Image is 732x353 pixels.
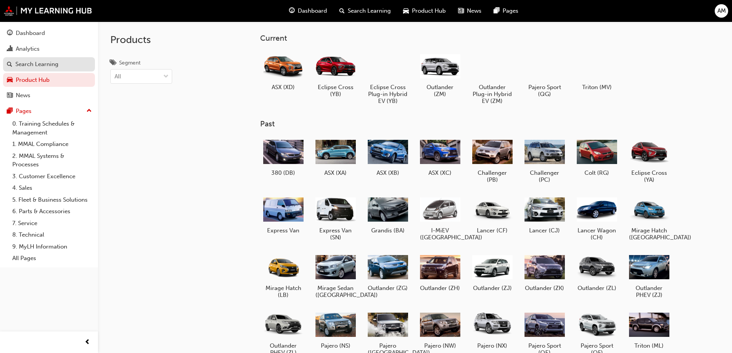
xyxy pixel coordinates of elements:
span: guage-icon [289,6,295,16]
span: Search Learning [348,7,391,15]
a: Mirage Sedan ([GEOGRAPHIC_DATA]) [312,250,359,302]
h5: Express Van (SN) [315,227,356,241]
h5: Colt (RG) [577,169,617,176]
button: Pages [3,104,95,118]
h5: Pajero (NW) [420,342,460,349]
h5: Pajero (NX) [472,342,513,349]
a: Triton (ML) [626,308,672,352]
h5: Outlander (ZJ) [472,285,513,292]
span: news-icon [7,92,13,99]
a: Pajero Sport (QG) [521,49,568,100]
span: prev-icon [85,338,90,347]
span: tags-icon [110,60,116,67]
a: 4. Sales [9,182,95,194]
span: pages-icon [494,6,500,16]
h5: Outlander (ZK) [525,285,565,292]
div: Segment [119,59,141,67]
a: Lancer Wagon (CH) [574,192,620,244]
h5: Eclipse Cross (YA) [629,169,669,183]
h5: Challenger (PB) [472,169,513,183]
a: guage-iconDashboard [283,3,333,19]
a: Mirage Hatch ([GEOGRAPHIC_DATA]) [626,192,672,244]
h5: Pajero (NS) [315,342,356,349]
a: search-iconSearch Learning [333,3,397,19]
a: Eclipse Cross (YB) [312,49,359,100]
h5: Mirage Hatch (LB) [263,285,304,298]
h5: I-MiEV ([GEOGRAPHIC_DATA]) [420,227,460,241]
a: Outlander (ZJ) [469,250,515,295]
a: 6. Parts & Accessories [9,206,95,217]
a: News [3,88,95,103]
h5: 380 (DB) [263,169,304,176]
img: mmal [4,6,92,16]
a: Lancer (CJ) [521,192,568,237]
h5: ASX (XA) [315,169,356,176]
div: News [16,91,30,100]
a: 8. Technical [9,229,95,241]
a: Pajero (NS) [312,308,359,352]
span: down-icon [163,72,169,82]
a: 7. Service [9,217,95,229]
h5: Eclipse Cross (YB) [315,84,356,98]
a: Triton (MV) [574,49,620,93]
a: 3. Customer Excellence [9,171,95,182]
a: 2. MMAL Systems & Processes [9,150,95,171]
a: ASX (XB) [365,135,411,179]
a: pages-iconPages [488,3,525,19]
h5: ASX (XB) [368,169,408,176]
a: 1. MMAL Compliance [9,138,95,150]
h2: Products [110,34,172,46]
span: pages-icon [7,108,13,115]
span: search-icon [339,6,345,16]
h5: Outlander (ZG) [368,285,408,292]
a: All Pages [9,252,95,264]
h5: Lancer (CJ) [525,227,565,234]
h5: Pajero Sport (QG) [525,84,565,98]
a: Eclipse Cross Plug-in Hybrid EV (YB) [365,49,411,107]
h5: Triton (MV) [577,84,617,91]
a: 0. Training Schedules & Management [9,118,95,138]
a: Express Van (SN) [312,192,359,244]
h5: Outlander (ZM) [420,84,460,98]
h5: Grandis (BA) [368,227,408,234]
a: Outlander (ZG) [365,250,411,295]
a: Pajero (NX) [469,308,515,352]
h5: Challenger (PC) [525,169,565,183]
div: All [115,72,121,81]
span: Pages [503,7,518,15]
h5: Mirage Sedan ([GEOGRAPHIC_DATA]) [315,285,356,298]
a: Analytics [3,42,95,56]
span: Product Hub [412,7,446,15]
span: chart-icon [7,46,13,53]
h5: ASX (XD) [263,84,304,91]
span: News [467,7,481,15]
a: ASX (XC) [417,135,463,179]
a: Product Hub [3,73,95,87]
a: Eclipse Cross (YA) [626,135,672,186]
h5: Eclipse Cross Plug-in Hybrid EV (YB) [368,84,408,104]
h5: Express Van [263,227,304,234]
h5: Outlander (ZL) [577,285,617,292]
a: ASX (XD) [260,49,306,93]
a: Mirage Hatch (LB) [260,250,306,302]
a: Outlander Plug-in Hybrid EV (ZM) [469,49,515,107]
div: Pages [16,107,32,116]
a: Outlander (ZM) [417,49,463,100]
a: Challenger (PC) [521,135,568,186]
a: Outlander (ZL) [574,250,620,295]
h5: Outlander (ZH) [420,285,460,292]
span: car-icon [403,6,409,16]
h5: Lancer (CF) [472,227,513,234]
h5: Outlander PHEV (ZJ) [629,285,669,298]
div: Search Learning [15,60,58,69]
div: Analytics [16,45,40,53]
span: search-icon [7,61,12,68]
a: 9. MyLH Information [9,241,95,253]
h3: Current [260,34,697,43]
h5: Triton (ML) [629,342,669,349]
button: AM [715,4,728,18]
h5: Lancer Wagon (CH) [577,227,617,241]
a: Dashboard [3,26,95,40]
